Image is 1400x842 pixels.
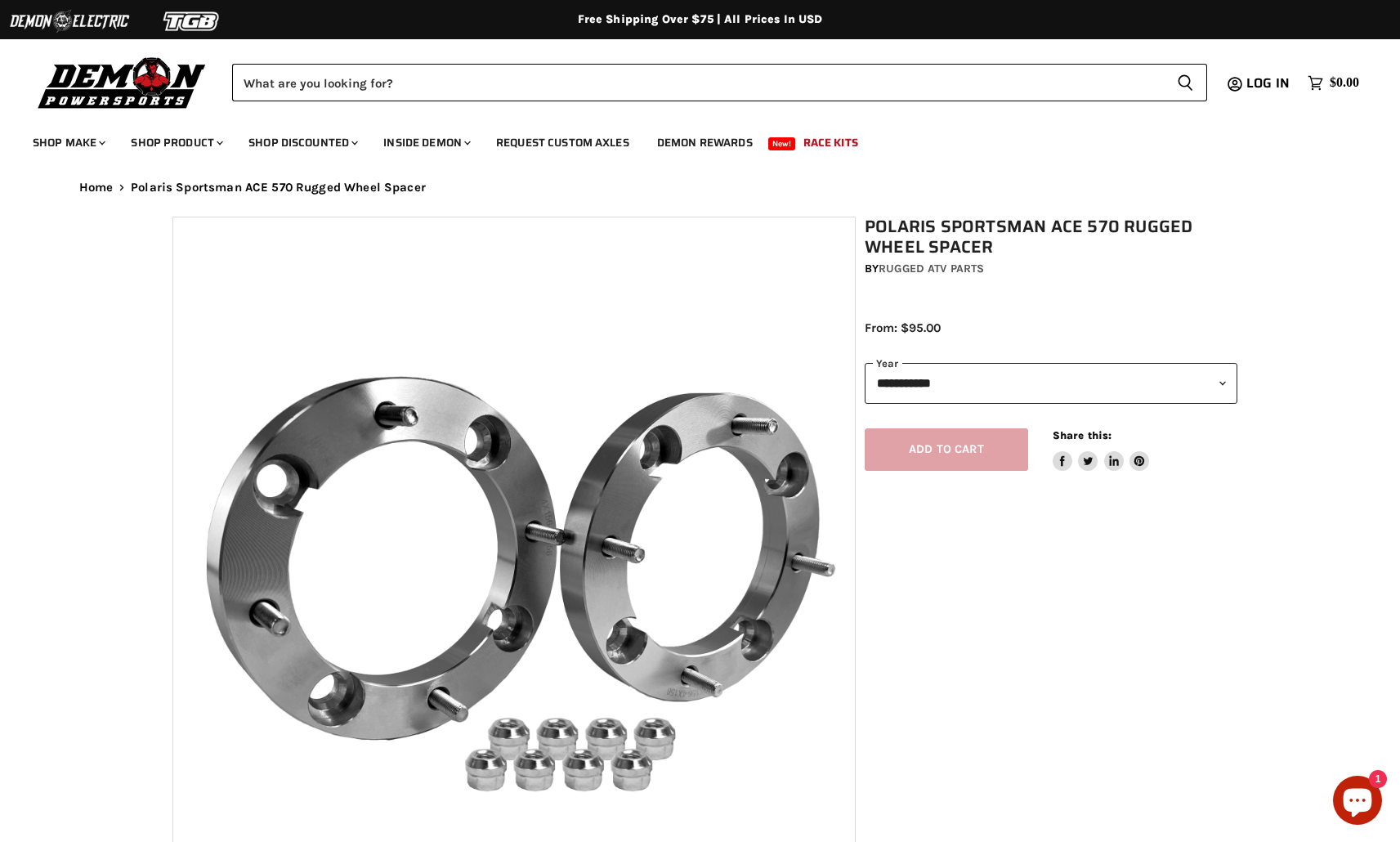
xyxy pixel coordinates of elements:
span: Polaris Sportsman ACE 570 Rugged Wheel Spacer [131,181,426,195]
a: $0.00 [1299,71,1367,95]
a: Race Kits [791,126,870,159]
img: Demon Electric Logo 2 [8,6,131,37]
a: Home [79,181,114,195]
ul: Main menu [20,119,1355,159]
img: Demon Powersports [33,53,212,111]
a: Request Custom Axles [484,126,642,159]
span: New! [768,137,796,150]
nav: Breadcrumbs [47,181,1354,195]
img: TGB Logo 2 [131,6,253,37]
a: Log in [1239,76,1299,91]
span: From: $95.00 [865,320,941,335]
div: by [865,260,1237,278]
div: Free Shipping Over $75 | All Prices In USD [47,12,1354,27]
input: Search [232,64,1164,101]
a: Shop Make [20,126,115,159]
a: Rugged ATV Parts [879,262,984,275]
inbox-online-store-chat: Shopify online store chat [1328,776,1387,829]
a: Demon Rewards [645,126,765,159]
span: $0.00 [1330,75,1359,91]
aside: Share this: [1053,428,1150,472]
span: Log in [1246,73,1290,93]
span: Share this: [1053,429,1112,441]
a: Shop Discounted [236,126,368,159]
a: Inside Demon [371,126,481,159]
a: Shop Product [119,126,233,159]
select: year [865,363,1237,403]
h1: Polaris Sportsman ACE 570 Rugged Wheel Spacer [865,217,1237,258]
form: Product [232,64,1207,101]
button: Search [1164,64,1207,101]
